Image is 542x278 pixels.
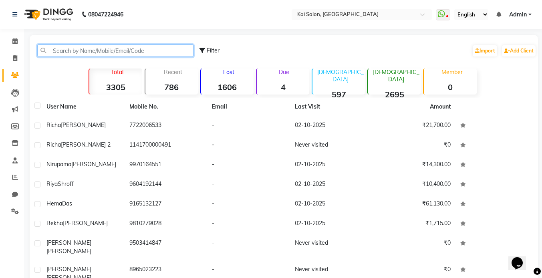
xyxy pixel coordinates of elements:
[89,82,142,92] strong: 3305
[145,82,198,92] strong: 786
[509,10,527,19] span: Admin
[125,116,208,136] td: 7722006533
[373,136,455,155] td: ₹0
[125,214,208,234] td: 9810279028
[207,234,290,260] td: -
[46,180,58,187] span: Riya
[93,68,142,76] p: Total
[373,234,455,260] td: ₹0
[502,45,536,56] a: Add Client
[290,214,373,234] td: 02-10-2025
[37,44,193,57] input: Search by Name/Mobile/Email/Code
[46,248,91,255] span: [PERSON_NAME]
[46,200,62,207] span: Hema
[207,116,290,136] td: -
[373,155,455,175] td: ₹14,300.00
[373,214,455,234] td: ₹1,715.00
[371,68,421,83] p: [DEMOGRAPHIC_DATA]
[125,195,208,214] td: 9165132127
[290,98,373,116] th: Last Visit
[207,214,290,234] td: -
[207,47,220,54] span: Filter
[258,68,309,76] p: Due
[290,116,373,136] td: 02-10-2025
[290,195,373,214] td: 02-10-2025
[425,98,455,116] th: Amount
[46,141,61,148] span: Richa
[207,175,290,195] td: -
[46,220,63,227] span: Rekha
[71,161,116,168] span: [PERSON_NAME]
[42,98,125,116] th: User Name
[373,116,455,136] td: ₹21,700.00
[61,121,106,129] span: [PERSON_NAME]
[125,98,208,116] th: Mobile No.
[508,246,534,270] iframe: chat widget
[201,82,254,92] strong: 1606
[290,175,373,195] td: 02-10-2025
[46,266,91,273] span: [PERSON_NAME]
[62,200,72,207] span: Das
[63,220,108,227] span: [PERSON_NAME]
[473,45,497,56] a: Import
[207,195,290,214] td: -
[125,155,208,175] td: 9970164551
[204,68,254,76] p: Lost
[373,195,455,214] td: ₹61,130.00
[58,180,74,187] span: Shroff
[424,82,476,92] strong: 0
[149,68,198,76] p: Recent
[257,82,309,92] strong: 4
[20,3,75,26] img: logo
[125,136,208,155] td: 1141700000491
[88,3,123,26] b: 08047224946
[290,234,373,260] td: Never visited
[207,98,290,116] th: Email
[312,89,365,99] strong: 597
[316,68,365,83] p: [DEMOGRAPHIC_DATA]
[427,68,476,76] p: Member
[290,155,373,175] td: 02-10-2025
[207,136,290,155] td: -
[46,239,91,246] span: [PERSON_NAME]
[125,175,208,195] td: 9604192144
[368,89,421,99] strong: 2695
[125,234,208,260] td: 9503414847
[46,121,61,129] span: Richa
[46,161,71,168] span: Nirupama
[373,175,455,195] td: ₹10,400.00
[207,155,290,175] td: -
[61,141,111,148] span: [PERSON_NAME] 2
[290,136,373,155] td: Never visited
